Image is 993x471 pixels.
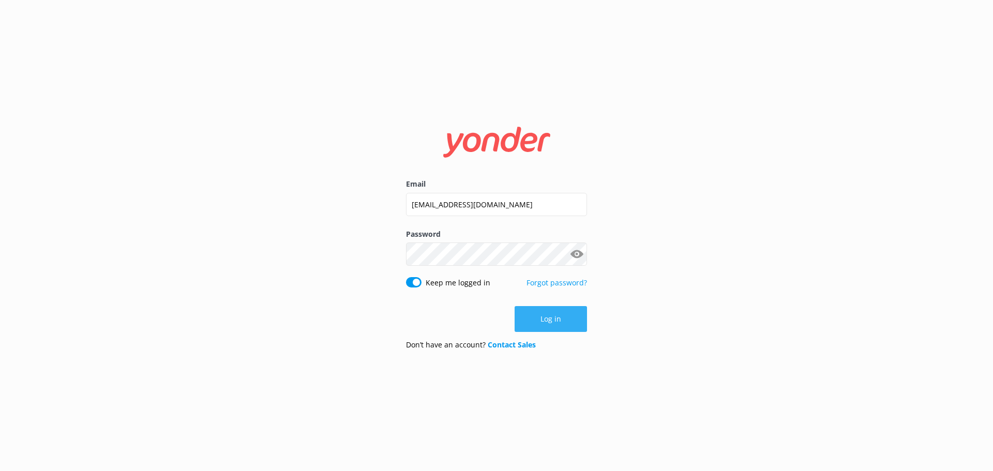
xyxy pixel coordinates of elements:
label: Password [406,229,587,240]
button: Show password [566,244,587,265]
label: Keep me logged in [426,277,490,288]
p: Don’t have an account? [406,339,536,351]
a: Forgot password? [526,278,587,287]
input: user@emailaddress.com [406,193,587,216]
label: Email [406,178,587,190]
a: Contact Sales [488,340,536,350]
button: Log in [515,306,587,332]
